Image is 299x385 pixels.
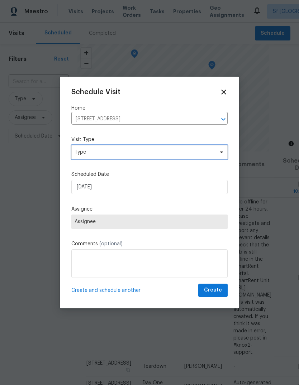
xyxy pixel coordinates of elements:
input: M/D/YYYY [71,180,228,194]
button: Open [218,114,228,124]
span: Close [220,88,228,96]
span: Create [204,286,222,295]
label: Assignee [71,206,228,213]
span: Schedule Visit [71,88,120,96]
span: Type [75,149,214,156]
label: Comments [71,240,228,247]
button: Create [198,284,228,297]
label: Visit Type [71,136,228,143]
span: Create and schedule another [71,287,141,294]
input: Enter in an address [71,114,208,125]
label: Scheduled Date [71,171,228,178]
span: Assignee [75,219,224,225]
label: Home [71,105,228,112]
span: (optional) [99,241,123,246]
